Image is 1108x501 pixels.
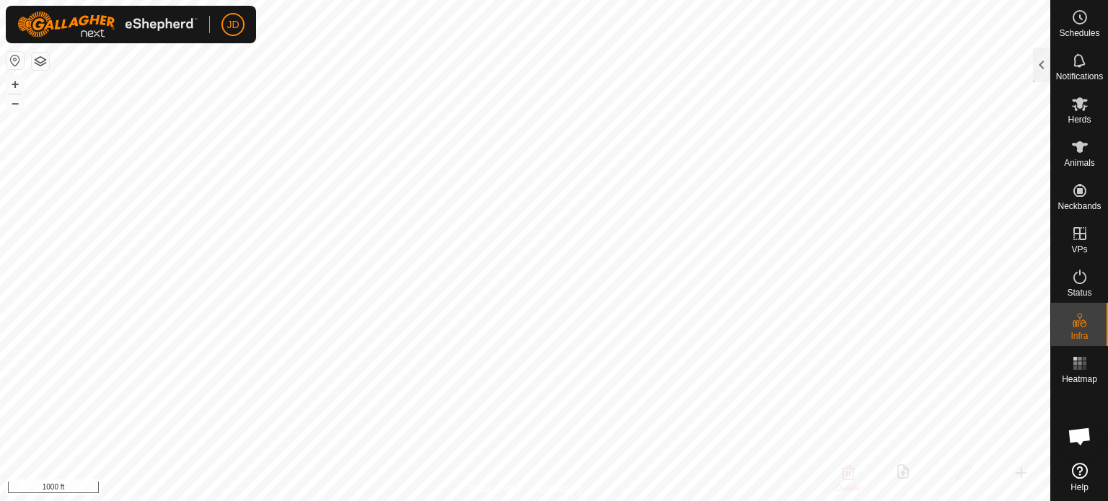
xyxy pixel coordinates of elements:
a: Help [1051,457,1108,497]
span: Schedules [1059,29,1099,37]
a: Privacy Policy [468,482,522,495]
div: Open chat [1058,414,1102,458]
img: Gallagher Logo [17,12,198,37]
a: Contact Us [540,482,582,495]
span: Status [1067,288,1091,297]
span: Herds [1068,115,1091,124]
button: + [6,76,24,93]
span: Notifications [1056,72,1103,81]
button: – [6,94,24,112]
span: Animals [1064,159,1095,167]
span: VPs [1071,245,1087,254]
span: JD [227,17,239,32]
span: Heatmap [1062,375,1097,383]
span: Infra [1070,332,1088,340]
button: Reset Map [6,52,24,69]
span: Help [1070,483,1089,492]
span: Neckbands [1058,202,1101,210]
button: Map Layers [32,53,49,70]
